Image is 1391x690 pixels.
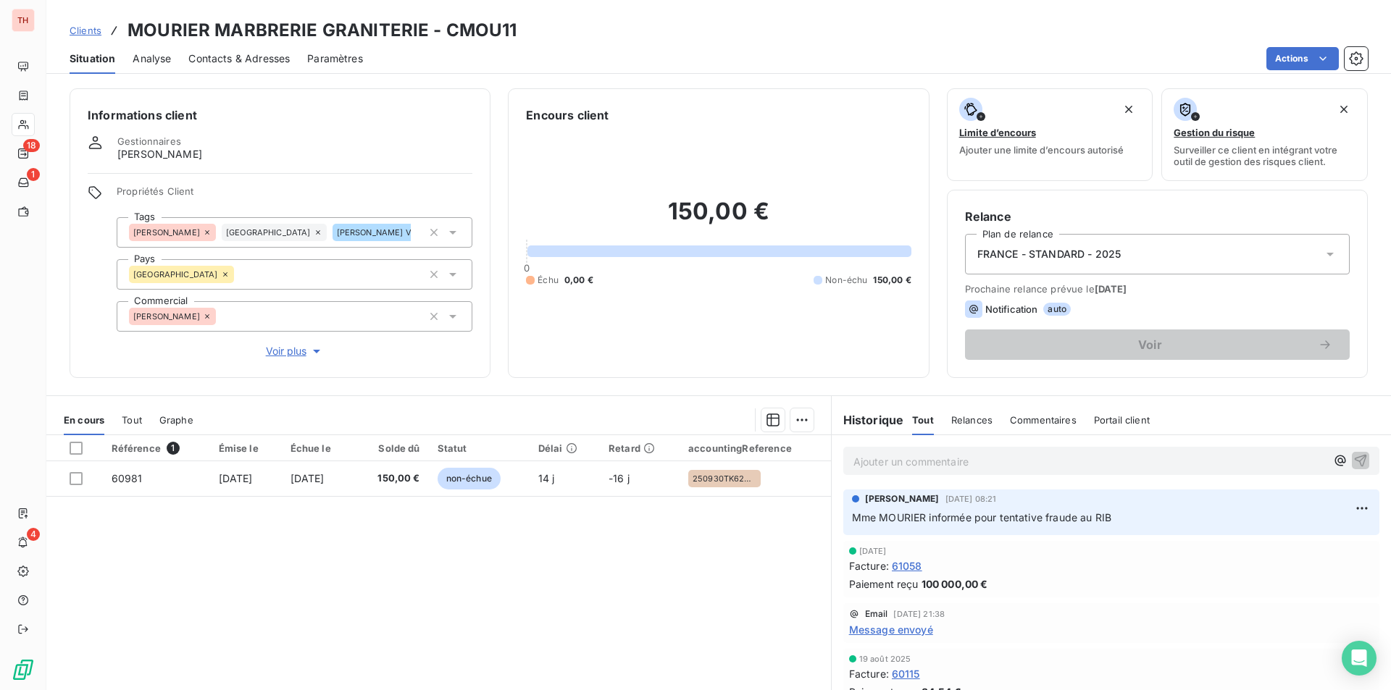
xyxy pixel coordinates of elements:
[70,23,101,38] a: Clients
[12,658,35,681] img: Logo LeanPay
[307,51,363,66] span: Paramètres
[947,88,1153,181] button: Limite d’encoursAjouter une limite d’encours autorisé
[133,51,171,66] span: Analyse
[609,472,630,484] span: -16 j
[873,274,911,287] span: 150,00 €
[825,274,867,287] span: Non-échu
[291,442,346,454] div: Échue le
[1095,283,1127,295] span: [DATE]
[859,655,911,663] span: 19 août 2025
[865,492,940,505] span: [PERSON_NAME]
[438,468,501,489] span: non-échue
[832,411,904,429] h6: Historique
[922,576,988,592] span: 100 000,00 €
[23,139,40,152] span: 18
[12,9,35,32] div: TH
[128,17,517,43] h3: MOURIER MARBRERIE GRANITERIE - CMOU11
[133,228,200,237] span: [PERSON_NAME]
[965,208,1350,225] h6: Relance
[363,471,420,486] span: 150,00 €
[133,312,200,321] span: [PERSON_NAME]
[226,228,311,237] span: [GEOGRAPHIC_DATA]
[64,414,104,426] span: En cours
[1174,144,1356,167] span: Surveiller ce client en intégrant votre outil de gestion des risques client.
[849,576,919,592] span: Paiement reçu
[27,168,40,181] span: 1
[216,310,227,323] input: Ajouter une valeur
[849,666,889,681] span: Facture :
[526,106,609,124] h6: Encours client
[849,558,889,573] span: Facture :
[892,558,922,573] span: 61058
[70,25,101,36] span: Clients
[849,622,933,637] span: Message envoyé
[133,270,218,279] span: [GEOGRAPHIC_DATA]
[1043,303,1071,316] span: auto
[88,106,472,124] h6: Informations client
[167,442,180,455] span: 1
[1010,414,1077,426] span: Commentaires
[965,283,1350,295] span: Prochaine relance prévue le
[27,528,40,541] span: 4
[526,197,911,240] h2: 150,00 €
[159,414,193,426] span: Graphe
[117,147,202,161] span: [PERSON_NAME]
[982,339,1318,350] span: Voir
[538,472,555,484] span: 14 j
[693,474,756,483] span: 250930TK62316AW
[363,442,420,454] div: Solde dû
[188,51,290,66] span: Contacts & Adresses
[1174,127,1255,138] span: Gestion du risque
[945,495,997,503] span: [DATE] 08:21
[291,472,325,484] span: [DATE]
[1266,47,1339,70] button: Actions
[411,226,422,239] input: Ajouter une valeur
[959,144,1124,156] span: Ajouter une limite d’encours autorisé
[564,274,593,287] span: 0,00 €
[985,303,1038,315] span: Notification
[609,442,671,454] div: Retard
[266,344,324,358] span: Voir plus
[219,442,273,454] div: Émise le
[859,547,887,555] span: [DATE]
[538,274,559,287] span: Échu
[892,666,920,681] span: 60115
[1342,641,1377,676] div: Open Intercom Messenger
[1094,414,1150,426] span: Portail client
[117,135,181,147] span: Gestionnaires
[1161,88,1368,181] button: Gestion du risqueSurveiller ce client en intégrant votre outil de gestion des risques client.
[438,442,521,454] div: Statut
[117,185,472,206] span: Propriétés Client
[852,511,1111,523] span: Mme MOURIER informée pour tentative fraude au RIB
[538,442,591,454] div: Délai
[977,247,1121,261] span: FRANCE - STANDARD - 2025
[524,262,530,274] span: 0
[219,472,253,484] span: [DATE]
[865,610,888,618] span: Email
[893,610,945,618] span: [DATE] 21:38
[112,442,201,455] div: Référence
[70,51,115,66] span: Situation
[912,414,934,426] span: Tout
[112,472,143,484] span: 60981
[951,414,993,426] span: Relances
[965,329,1350,360] button: Voir
[117,343,472,359] button: Voir plus
[959,127,1036,138] span: Limite d’encours
[337,228,423,237] span: [PERSON_NAME] VDB
[122,414,142,426] span: Tout
[234,268,246,281] input: Ajouter une valeur
[688,442,822,454] div: accountingReference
